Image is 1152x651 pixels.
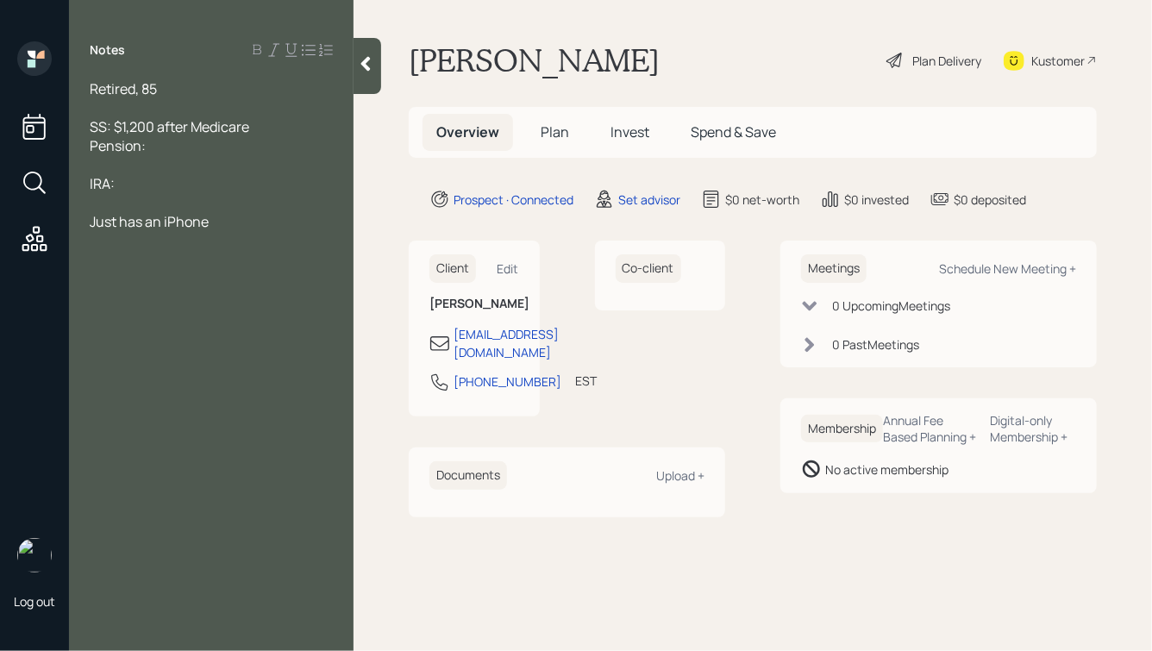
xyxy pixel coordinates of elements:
[454,372,561,391] div: [PHONE_NUMBER]
[90,136,146,155] span: Pension:
[691,122,776,141] span: Spend & Save
[610,122,649,141] span: Invest
[939,260,1076,277] div: Schedule New Meeting +
[17,538,52,573] img: hunter_neumayer.jpg
[832,297,950,315] div: 0 Upcoming Meeting s
[409,41,660,79] h1: [PERSON_NAME]
[832,335,919,354] div: 0 Past Meeting s
[656,467,704,484] div: Upload +
[429,254,476,283] h6: Client
[14,593,55,610] div: Log out
[825,460,949,479] div: No active membership
[801,254,867,283] h6: Meetings
[618,191,680,209] div: Set advisor
[429,297,519,311] h6: [PERSON_NAME]
[883,412,977,445] div: Annual Fee Based Planning +
[454,191,573,209] div: Prospect · Connected
[541,122,569,141] span: Plan
[575,372,597,390] div: EST
[725,191,799,209] div: $0 net-worth
[991,412,1076,445] div: Digital-only Membership +
[1031,52,1085,70] div: Kustomer
[498,260,519,277] div: Edit
[429,461,507,490] h6: Documents
[616,254,681,283] h6: Co-client
[954,191,1026,209] div: $0 deposited
[90,174,115,193] span: IRA:
[912,52,981,70] div: Plan Delivery
[436,122,499,141] span: Overview
[90,117,249,136] span: SS: $1,200 after Medicare
[844,191,909,209] div: $0 invested
[90,41,125,59] label: Notes
[801,415,883,443] h6: Membership
[90,79,157,98] span: Retired, 85
[90,212,209,231] span: Just has an iPhone
[454,325,559,361] div: [EMAIL_ADDRESS][DOMAIN_NAME]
